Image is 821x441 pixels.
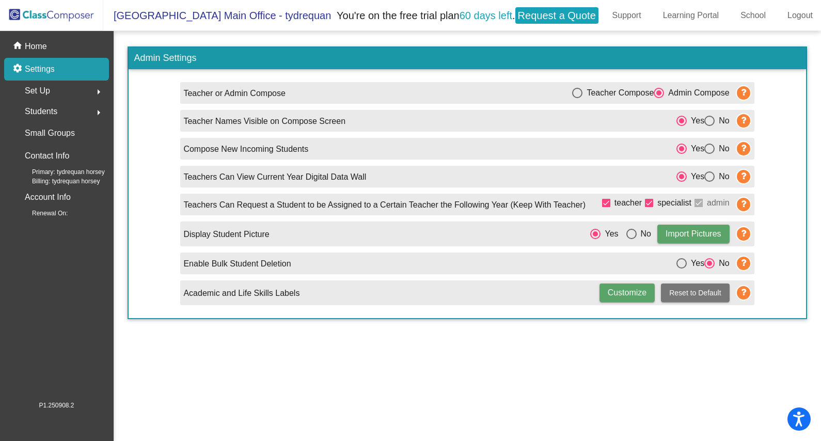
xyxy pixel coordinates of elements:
span: You're on the free trial plan . [331,5,604,26]
a: Learning Portal [655,7,728,24]
a: School [732,7,774,24]
mat-radio-group: Select an option [572,86,729,99]
span: Renewal On: [15,209,68,218]
p: Teacher or Admin Compose [183,87,285,100]
span: 60 days left [460,10,512,21]
button: Reset to Default [661,283,729,302]
span: Import Pictures [666,229,721,238]
span: Set Up [25,84,50,98]
div: No [637,228,651,240]
div: No [715,143,729,155]
div: Admin Compose [664,87,729,99]
div: Yes [687,143,704,155]
span: [GEOGRAPHIC_DATA] Main Office - tydrequan [103,7,331,24]
h3: Admin Settings [129,48,806,69]
p: Teacher Names Visible on Compose Screen [183,115,345,128]
div: Yes [601,228,618,240]
p: Display Student Picture [183,228,269,241]
span: admin [707,197,730,209]
span: Primary: tydrequan horsey [15,167,105,177]
p: Compose New Incoming Students [183,143,308,155]
mat-icon: home [12,40,25,53]
a: Logout [779,7,821,24]
p: Small Groups [25,126,75,140]
p: Account Info [25,190,71,204]
button: Import Pictures [657,225,730,243]
span: Billing: tydrequan horsey [15,177,100,186]
mat-radio-group: Select an option [676,142,730,155]
p: Enable Bulk Student Deletion [183,258,291,270]
mat-radio-group: Select an option [676,257,730,270]
span: teacher [614,197,642,209]
mat-icon: arrow_right [92,86,105,98]
p: Teachers Can Request a Student to be Assigned to a Certain Teacher the Following Year (Keep With ... [183,199,586,211]
div: No [715,115,729,127]
div: Yes [687,115,704,127]
mat-icon: arrow_right [92,106,105,119]
p: Academic and Life Skills Labels [183,287,299,300]
p: Settings [25,63,55,75]
span: specialist [657,197,691,209]
a: Request a Quote [515,7,598,24]
p: Teachers Can View Current Year Digital Data Wall [183,171,366,183]
mat-radio-group: Select an option [590,227,651,240]
div: Teacher Compose [582,87,654,99]
div: Yes [687,257,704,270]
span: Students [25,104,57,119]
button: Customize [599,283,655,302]
div: Yes [687,170,704,183]
span: Customize [608,288,647,297]
div: No [715,170,729,183]
mat-radio-group: Select an option [676,170,730,183]
mat-icon: settings [12,63,25,75]
a: Support [604,7,650,24]
mat-radio-group: Select an option [676,114,730,127]
div: No [715,257,729,270]
p: Home [25,40,47,53]
p: Contact Info [25,149,69,163]
span: Reset to Default [669,289,721,297]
